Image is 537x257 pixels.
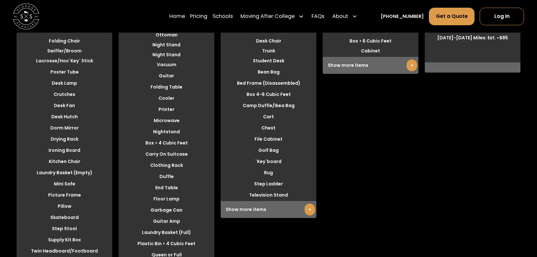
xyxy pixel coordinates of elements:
[323,46,418,56] li: Cabinet
[119,116,214,126] li: Microwave
[17,157,112,167] li: Kitchen Chair
[429,8,474,25] a: Get a Quote
[330,7,360,25] div: About
[119,172,214,182] li: Duffle
[119,127,214,137] li: Nightstand
[119,228,214,238] li: Laundry Basket (Full)
[305,204,315,215] a: +
[221,90,316,99] li: Box 4-6 Cubic Feet
[221,168,316,178] li: Rug
[240,12,295,20] div: Moving After College
[17,123,112,133] li: Dorm Mirror
[323,36,418,46] li: Box > 6 Cubic Feet
[119,239,214,249] li: Plastic Bin < 4 Cubic Feet
[425,33,520,43] li: [DATE]-[DATE] Miles: Est. ~$85
[221,46,316,56] li: Trunk
[17,224,112,234] li: Step Stool
[221,190,316,200] li: Television Stand
[119,50,214,60] li: Night Stand
[190,7,207,25] a: Pricing
[312,7,324,25] a: FAQs
[332,12,348,20] div: About
[238,7,306,25] div: Moving After College
[119,60,214,70] li: Vacuum
[17,101,112,111] li: Desk Fan
[119,205,214,215] li: Garbage Can
[221,134,316,144] li: File Cabinet
[119,40,214,50] li: Night Stand
[119,216,214,226] li: Guitar Amp
[119,93,214,103] li: Cooler
[119,138,214,148] li: Box < 4 Cubic Feet
[119,183,214,193] li: End Table
[17,246,112,256] li: Twin Headboard/Footboard
[17,112,112,122] li: Desk Hutch
[17,168,112,178] li: Laundry Basket (Empty)
[119,194,214,204] li: Floor Lamp
[221,78,316,88] li: Bed Frame (Disassembled)
[221,67,316,77] li: Bean Bag
[221,101,316,111] li: Camp Duffle/Ikea Bag
[213,7,233,25] a: Schools
[381,13,424,19] a: [PHONE_NUMBER]
[119,30,214,40] li: Ottoman
[119,105,214,114] li: Printer
[119,149,214,159] li: Carry On Suitcase
[221,157,316,167] li: `Key`board
[221,56,316,66] li: Student Desk
[17,145,112,155] li: Ironing Board
[407,59,417,71] a: +
[221,36,316,46] li: Desk Chair
[17,46,112,56] li: Swiffer/Broom
[221,112,316,122] li: Cart
[17,235,112,245] li: Supply Kit Box
[221,145,316,155] li: Golf Bag
[17,134,112,144] li: Drying Rack
[17,179,112,189] li: Mini Safe
[17,201,112,211] li: Pillow
[221,179,316,189] li: Step Ladder
[17,90,112,99] li: Crutches
[323,57,418,74] div: Show more items
[119,82,214,92] li: Folding Table
[17,36,112,46] li: Folding Chair
[17,190,112,200] li: Picture Frame
[17,78,112,88] li: Desk Lamp
[221,123,316,133] li: Chest
[119,160,214,170] li: Clothing Rack
[169,7,185,25] a: Home
[480,8,524,25] a: Log In
[221,201,316,218] div: Show more items
[119,71,214,81] li: Guitar
[13,3,39,29] img: Storage Scholars main logo
[17,67,112,77] li: Poster Tube
[17,213,112,222] li: Skateboard
[17,56,112,66] li: Lacrosse/Hoc`Key` Stick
